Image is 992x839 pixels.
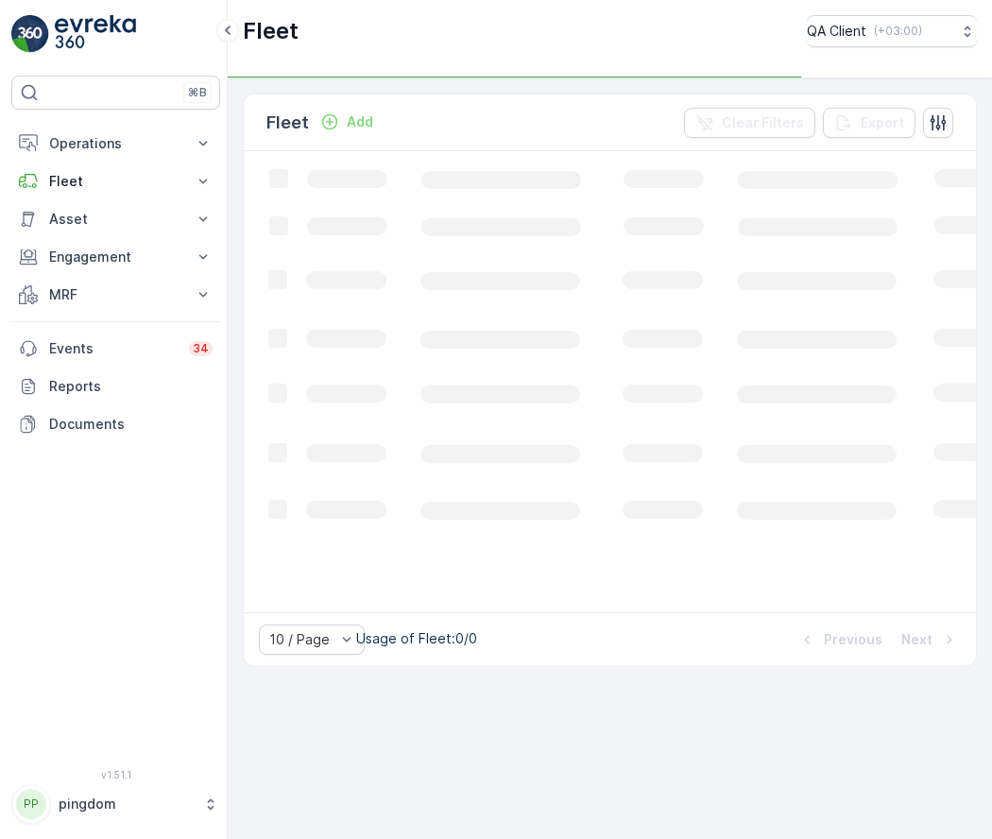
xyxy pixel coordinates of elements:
[356,629,477,648] p: Usage of Fleet : 0/0
[899,628,961,651] button: Next
[795,628,884,651] button: Previous
[49,285,182,304] p: MRF
[874,24,922,39] p: ( +03:00 )
[49,248,182,266] p: Engagement
[193,341,209,356] p: 34
[722,113,804,132] p: Clear Filters
[266,110,309,136] p: Fleet
[11,405,220,443] a: Documents
[11,769,220,780] span: v 1.51.1
[11,200,220,238] button: Asset
[11,368,220,405] a: Reports
[901,630,932,649] p: Next
[55,15,136,53] img: logo_light-DOdMpM7g.png
[11,163,220,200] button: Fleet
[807,15,977,47] button: QA Client(+03:00)
[11,784,220,824] button: PPpingdom
[684,108,815,138] button: Clear Filters
[11,330,220,368] a: Events34
[49,134,182,153] p: Operations
[807,22,866,41] p: QA Client
[824,630,882,649] p: Previous
[11,125,220,163] button: Operations
[861,113,904,132] p: Export
[49,172,182,191] p: Fleet
[16,789,46,819] div: PP
[188,85,207,100] p: ⌘B
[49,339,178,358] p: Events
[243,16,299,46] p: Fleet
[347,112,373,131] p: Add
[49,377,213,396] p: Reports
[313,111,381,133] button: Add
[49,210,182,229] p: Asset
[59,795,194,813] p: pingdom
[11,15,49,53] img: logo
[49,415,213,434] p: Documents
[11,238,220,276] button: Engagement
[11,276,220,314] button: MRF
[823,108,915,138] button: Export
